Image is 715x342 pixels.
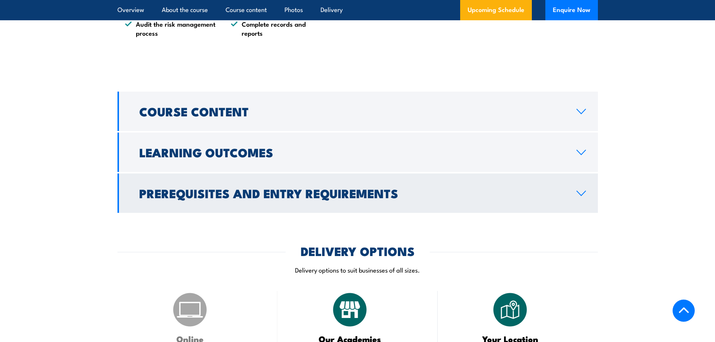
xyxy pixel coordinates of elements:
h2: Course Content [139,106,564,116]
a: Course Content [117,92,598,131]
li: Complete records and reports [231,20,323,37]
p: Delivery options to suit businesses of all sizes. [117,265,598,274]
h2: Learning Outcomes [139,147,564,157]
a: Prerequisites and Entry Requirements [117,173,598,213]
li: Audit the risk management process [125,20,217,37]
h2: DELIVERY OPTIONS [301,246,415,256]
a: Learning Outcomes [117,133,598,172]
h2: Prerequisites and Entry Requirements [139,188,564,198]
